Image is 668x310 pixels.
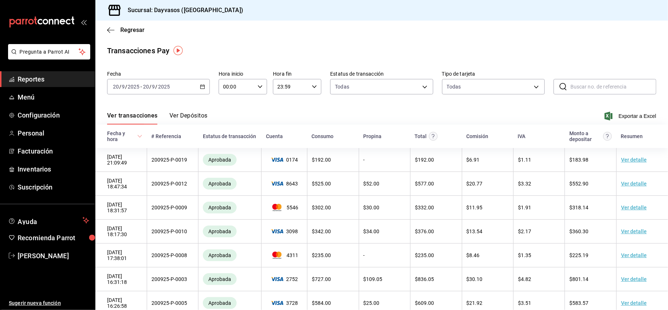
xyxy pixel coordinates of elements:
h3: Sucursal: Dayvasos ([GEOGRAPHIC_DATA]) [122,6,243,15]
a: Ver detalle [621,205,647,210]
input: Buscar no. de referencia [570,79,656,94]
div: Transacciones cobradas de manera exitosa. [203,249,237,261]
span: $ 342.00 [312,228,331,234]
input: -- [143,84,149,90]
span: $ 11.95 [467,205,483,210]
div: Total [415,133,427,139]
a: Pregunta a Parrot AI [5,53,90,61]
span: $ 1.91 [518,205,531,210]
span: $ 13.54 [467,228,483,234]
td: 200925-P-0012 [147,172,198,196]
input: ---- [158,84,170,90]
div: Transacciones cobradas de manera exitosa. [203,226,237,237]
span: Facturación [18,146,89,156]
span: $ 525.00 [312,181,331,187]
button: Ver Depósitos [169,112,208,125]
a: Ver detalle [621,228,647,234]
span: Ayuda [18,216,80,225]
span: $ 552.90 [569,181,588,187]
span: $ 34.00 [364,228,380,234]
button: Regresar [107,26,145,33]
div: Transacciones cobradas de manera exitosa. [203,273,237,285]
span: Fecha y hora [107,130,142,142]
div: Consumo [312,133,334,139]
span: 0174 [266,157,303,163]
div: Comisión [466,133,488,139]
td: 200925-P-0019 [147,148,198,172]
img: Tooltip marker [174,46,183,55]
span: 2752 [266,276,303,282]
button: open_drawer_menu [81,19,87,25]
span: / [119,84,121,90]
span: 3098 [266,228,303,234]
span: Inventarios [18,164,89,174]
span: Aprobada [205,205,234,210]
span: $ 21.92 [467,300,483,306]
span: Todas [335,83,349,90]
div: Resumen [621,133,643,139]
td: - [359,244,410,267]
button: Exportar a Excel [606,112,656,120]
span: [PERSON_NAME] [18,251,89,261]
span: Recomienda Parrot [18,233,89,243]
svg: Este monto equivale al total pagado por el comensal antes de aplicar Comisión e IVA. [429,132,438,141]
td: 200925-P-0010 [147,220,198,244]
div: Estatus de transacción [203,133,256,139]
div: IVA [518,133,525,139]
td: 200925-P-0009 [147,196,198,220]
td: 200925-P-0008 [147,244,198,267]
span: $ 6.91 [467,157,480,163]
a: Ver detalle [621,181,647,187]
span: $ 727.00 [312,276,331,282]
span: $ 235.00 [312,252,331,258]
td: 200925-P-0003 [147,267,198,291]
span: $ 609.00 [415,300,434,306]
div: navigation tabs [107,112,208,125]
div: Monto a depositar [569,130,601,142]
span: Menú [18,92,89,102]
span: $ 332.00 [415,205,434,210]
span: Reportes [18,74,89,84]
td: [DATE] 16:31:18 [95,267,147,291]
span: $ 4.82 [518,276,531,282]
input: ---- [127,84,140,90]
div: Transacciones cobradas de manera exitosa. [203,202,237,213]
button: Ver transacciones [107,112,158,125]
td: [DATE] 18:17:30 [95,220,147,244]
span: Configuración [18,110,89,120]
span: Aprobada [205,252,234,258]
span: $ 192.00 [415,157,434,163]
a: Ver detalle [621,252,647,258]
span: Aprobada [205,300,234,306]
span: $ 1.11 [518,157,531,163]
svg: Este es el monto resultante del total pagado menos comisión e IVA. Esta será la parte que se depo... [603,132,612,141]
span: $ 376.00 [415,228,434,234]
div: Cuenta [266,133,283,139]
span: 4311 [266,252,303,259]
button: Pregunta a Parrot AI [8,44,90,60]
span: $ 3.32 [518,181,531,187]
span: Personal [18,128,89,138]
span: $ 577.00 [415,181,434,187]
span: $ 225.19 [569,252,588,258]
label: Tipo de tarjeta [442,72,545,77]
span: Sugerir nueva función [9,299,89,307]
span: Regresar [120,26,145,33]
label: Estatus de transacción [330,72,433,77]
span: / [156,84,158,90]
label: Fecha [107,72,210,77]
span: $ 360.30 [569,228,588,234]
span: $ 584.00 [312,300,331,306]
span: 5546 [266,204,303,211]
span: Aprobada [205,181,234,187]
div: Fecha y hora [107,130,136,142]
span: $ 8.46 [467,252,480,258]
td: [DATE] 18:47:34 [95,172,147,196]
input: -- [121,84,125,90]
span: $ 192.00 [312,157,331,163]
td: [DATE] 18:31:57 [95,196,147,220]
span: $ 52.00 [364,181,380,187]
input: -- [113,84,119,90]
